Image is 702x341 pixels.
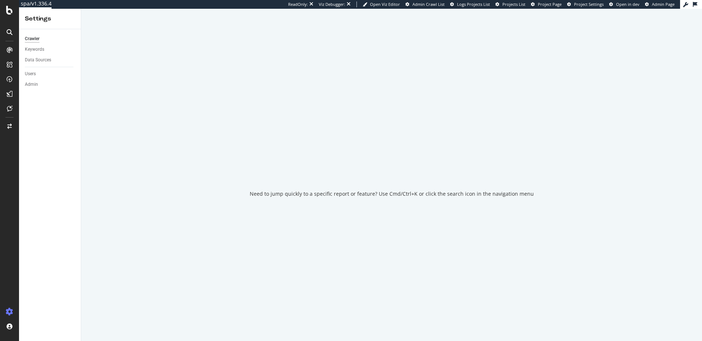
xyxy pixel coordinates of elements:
a: Admin [25,81,76,88]
div: Need to jump quickly to a specific report or feature? Use Cmd/Ctrl+K or click the search icon in ... [250,190,534,198]
a: Keywords [25,46,76,53]
a: Users [25,70,76,78]
div: Users [25,70,36,78]
a: Logs Projects List [450,1,490,7]
span: Admin Page [652,1,675,7]
div: Viz Debugger: [319,1,345,7]
div: Keywords [25,46,44,53]
span: Open in dev [616,1,639,7]
a: Open Viz Editor [363,1,400,7]
a: Open in dev [609,1,639,7]
span: Open Viz Editor [370,1,400,7]
div: Crawler [25,35,39,43]
span: Admin Crawl List [412,1,445,7]
a: Data Sources [25,56,76,64]
a: Projects List [495,1,525,7]
span: Project Page [538,1,562,7]
a: Project Settings [567,1,604,7]
a: Admin Crawl List [405,1,445,7]
div: Data Sources [25,56,51,64]
div: Settings [25,15,75,23]
a: Crawler [25,35,76,43]
span: Logs Projects List [457,1,490,7]
span: Project Settings [574,1,604,7]
div: ReadOnly: [288,1,308,7]
a: Project Page [531,1,562,7]
div: Admin [25,81,38,88]
div: animation [365,152,418,179]
a: Admin Page [645,1,675,7]
span: Projects List [502,1,525,7]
